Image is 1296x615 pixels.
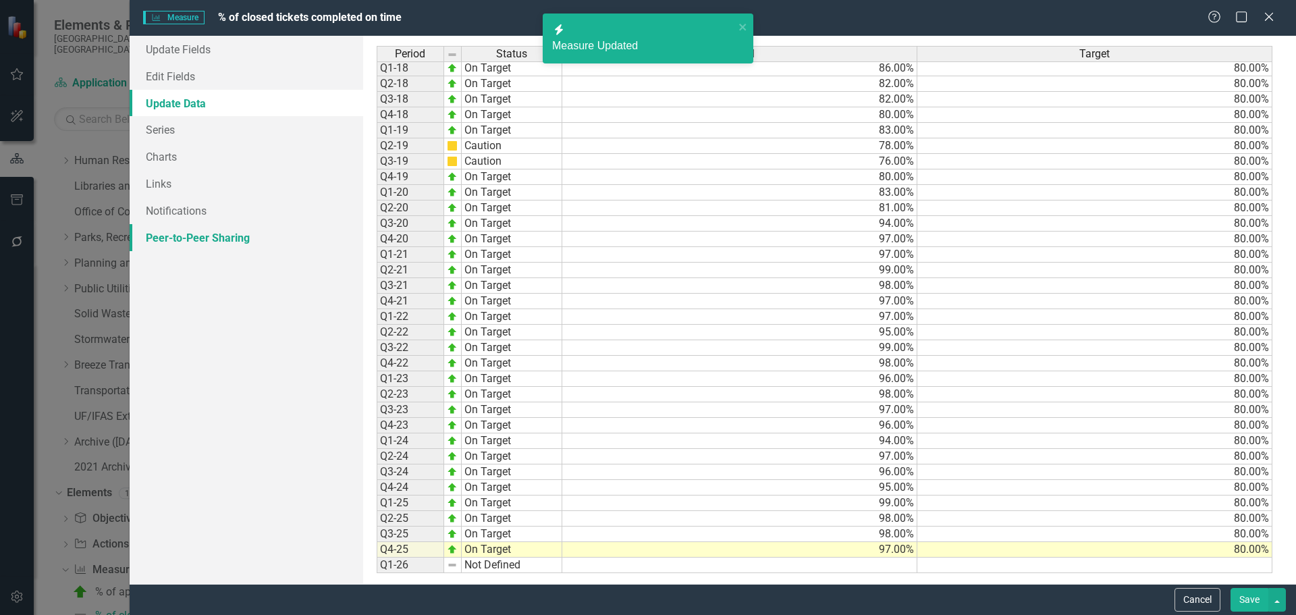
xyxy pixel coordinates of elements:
td: On Target [462,123,562,138]
a: Links [130,170,363,197]
a: Charts [130,143,363,170]
img: zOikAAAAAElFTkSuQmCC [447,358,458,369]
td: On Target [462,309,562,325]
td: 80.00% [917,340,1272,356]
td: 80.00% [562,107,917,123]
img: zOikAAAAAElFTkSuQmCC [447,63,458,74]
img: 8DAGhfEEPCf229AAAAAElFTkSuQmCC [447,49,458,60]
td: 76.00% [562,154,917,169]
td: Q3-25 [377,527,444,542]
td: Q2-19 [377,138,444,154]
td: On Target [462,402,562,418]
td: 78.00% [562,138,917,154]
td: Q1-20 [377,185,444,200]
td: 82.00% [562,76,917,92]
td: On Target [462,433,562,449]
td: On Target [462,200,562,216]
td: On Target [462,527,562,542]
img: zOikAAAAAElFTkSuQmCC [447,296,458,306]
td: 98.00% [562,356,917,371]
td: 81.00% [562,200,917,216]
td: Q3-24 [377,464,444,480]
td: 80.00% [917,309,1272,325]
span: Period [395,48,425,60]
td: 80.00% [917,371,1272,387]
td: Q1-26 [377,558,444,573]
td: 80.00% [917,402,1272,418]
td: On Target [462,371,562,387]
td: Q1-18 [377,61,444,76]
img: zOikAAAAAElFTkSuQmCC [447,327,458,338]
button: Save [1231,588,1268,612]
td: Q4-19 [377,169,444,185]
td: 80.00% [917,107,1272,123]
img: zOikAAAAAElFTkSuQmCC [447,187,458,198]
td: 97.00% [562,247,917,263]
td: 95.00% [562,325,917,340]
div: Measure Updated [552,38,734,54]
img: zOikAAAAAElFTkSuQmCC [447,78,458,89]
img: cBAA0RP0Y6D5n+AAAAAElFTkSuQmCC [447,156,458,167]
td: On Target [462,278,562,294]
img: zOikAAAAAElFTkSuQmCC [447,203,458,213]
td: On Target [462,418,562,433]
img: zOikAAAAAElFTkSuQmCC [447,513,458,524]
td: Q2-23 [377,387,444,402]
td: 80.00% [917,449,1272,464]
img: zOikAAAAAElFTkSuQmCC [447,435,458,446]
td: 80.00% [917,294,1272,309]
td: 80.00% [917,247,1272,263]
td: Q1-19 [377,123,444,138]
span: Measure [143,11,205,24]
td: On Target [462,449,562,464]
td: On Target [462,76,562,92]
td: Q4-24 [377,480,444,496]
span: Target [1079,48,1110,60]
td: Q3-20 [377,216,444,232]
td: 80.00% [917,154,1272,169]
img: zOikAAAAAElFTkSuQmCC [447,125,458,136]
td: Q3-18 [377,92,444,107]
td: On Target [462,61,562,76]
td: 80.00% [917,263,1272,278]
td: Q2-21 [377,263,444,278]
td: 80.00% [917,418,1272,433]
td: 96.00% [562,371,917,387]
a: Series [130,116,363,143]
td: 80.00% [917,185,1272,200]
td: Q3-21 [377,278,444,294]
td: On Target [462,247,562,263]
td: Q2-22 [377,325,444,340]
td: Q4-18 [377,107,444,123]
a: Peer-to-Peer Sharing [130,224,363,251]
img: zOikAAAAAElFTkSuQmCC [447,482,458,493]
img: zOikAAAAAElFTkSuQmCC [447,218,458,229]
a: Notifications [130,197,363,224]
button: close [738,19,748,34]
td: 80.00% [917,464,1272,480]
td: 80.00% [917,433,1272,449]
td: 80.00% [917,216,1272,232]
td: On Target [462,356,562,371]
td: On Target [462,92,562,107]
img: zOikAAAAAElFTkSuQmCC [447,466,458,477]
button: Cancel [1174,588,1220,612]
td: 80.00% [917,278,1272,294]
td: 94.00% [562,216,917,232]
img: zOikAAAAAElFTkSuQmCC [447,342,458,353]
a: Edit Fields [130,63,363,90]
td: 82.00% [562,92,917,107]
td: 80.00% [917,387,1272,402]
td: 80.00% [917,542,1272,558]
img: zOikAAAAAElFTkSuQmCC [447,265,458,275]
td: Q2-20 [377,200,444,216]
td: Q1-24 [377,433,444,449]
td: Q1-22 [377,309,444,325]
td: On Target [462,263,562,278]
td: On Target [462,340,562,356]
td: 99.00% [562,496,917,511]
td: 80.00% [917,511,1272,527]
td: 80.00% [917,61,1272,76]
td: On Target [462,185,562,200]
a: Update Data [130,90,363,117]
